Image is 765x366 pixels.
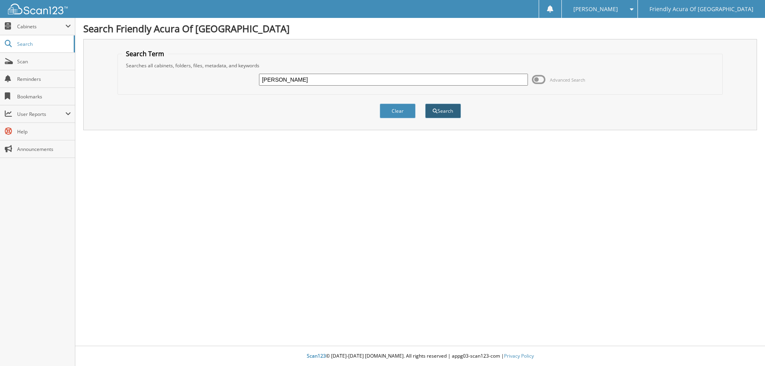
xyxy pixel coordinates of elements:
[122,49,168,58] legend: Search Term
[307,352,326,359] span: Scan123
[425,104,461,118] button: Search
[504,352,534,359] a: Privacy Policy
[573,7,618,12] span: [PERSON_NAME]
[17,76,71,82] span: Reminders
[17,23,65,30] span: Cabinets
[17,146,71,153] span: Announcements
[17,128,71,135] span: Help
[380,104,416,118] button: Clear
[17,58,71,65] span: Scan
[75,346,765,366] div: © [DATE]-[DATE] [DOMAIN_NAME]. All rights reserved | appg03-scan123-com |
[83,22,757,35] h1: Search Friendly Acura Of [GEOGRAPHIC_DATA]
[649,7,753,12] span: Friendly Acura Of [GEOGRAPHIC_DATA]
[725,328,765,366] iframe: Chat Widget
[17,111,65,117] span: User Reports
[550,77,585,83] span: Advanced Search
[17,41,70,47] span: Search
[122,62,719,69] div: Searches all cabinets, folders, files, metadata, and keywords
[8,4,68,14] img: scan123-logo-white.svg
[17,93,71,100] span: Bookmarks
